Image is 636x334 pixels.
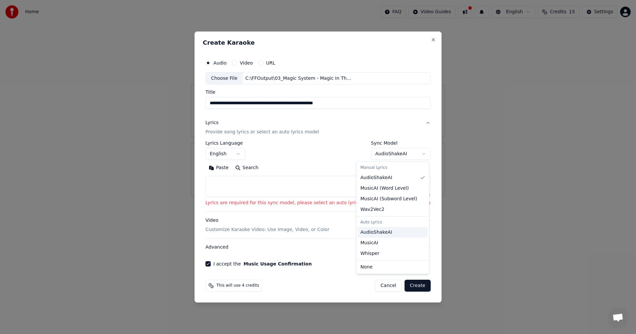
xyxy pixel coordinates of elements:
[360,196,417,202] span: MusicAI ( Subword Level )
[360,185,409,192] span: MusicAI ( Word Level )
[360,206,384,213] span: Wav2Vec2
[358,218,428,227] div: Auto Lyrics
[358,163,428,172] div: Manual Lyrics
[360,174,392,181] span: AudioShakeAI
[360,229,392,236] span: AudioShakeAI
[360,240,378,246] span: MusicAI
[360,250,379,257] span: Whisper
[360,264,373,270] span: None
